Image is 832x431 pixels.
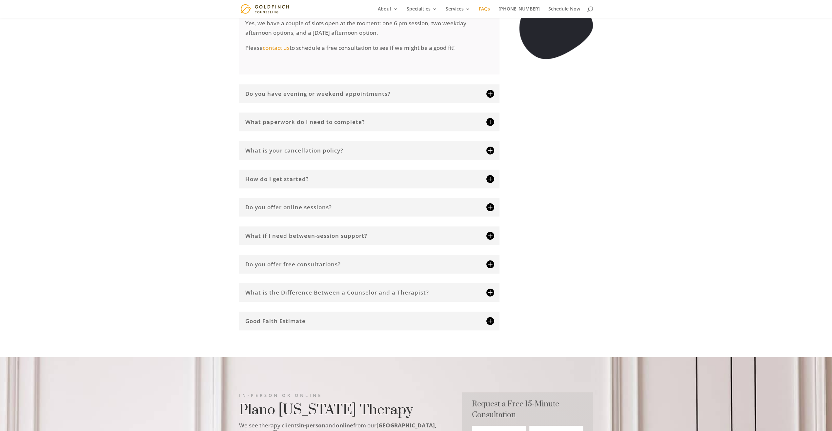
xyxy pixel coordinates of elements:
[446,7,470,18] a: Services
[245,233,493,238] h5: What if I need between-session support?
[245,19,493,43] p: Yes, we have a couple of slots open at the moment: one 6 pm session, two weekday afternoon option...
[472,399,583,426] h3: Request a Free 15-Minute Consultation
[245,176,493,182] h5: How do I get started?
[548,7,580,18] a: Schedule Now
[245,148,493,153] h5: What is your cancellation policy?
[239,401,444,422] h2: Plano [US_STATE] Therapy
[498,7,540,18] a: [PHONE_NUMBER]
[245,91,493,96] h5: Do you have evening or weekend appointments?
[263,44,290,51] a: contact us
[239,392,444,401] h3: In-person or Online
[245,204,493,210] h5: Do you offer online sessions?
[336,421,353,429] strong: online
[378,7,398,18] a: About
[245,261,493,267] h5: Do you offer free consultations?
[245,119,493,125] h5: What paperwork do I need to complete?
[245,43,493,58] p: Please to schedule a free consultation to see if we might be a good fit!
[245,318,493,324] h5: Good Faith Estimate
[299,421,325,429] strong: in-person
[407,7,437,18] a: Specialties
[479,7,490,18] a: FAQs
[245,290,493,295] h5: What is the Difference Between a Counselor and a Therapist?
[240,4,291,13] img: Goldfinch Counseling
